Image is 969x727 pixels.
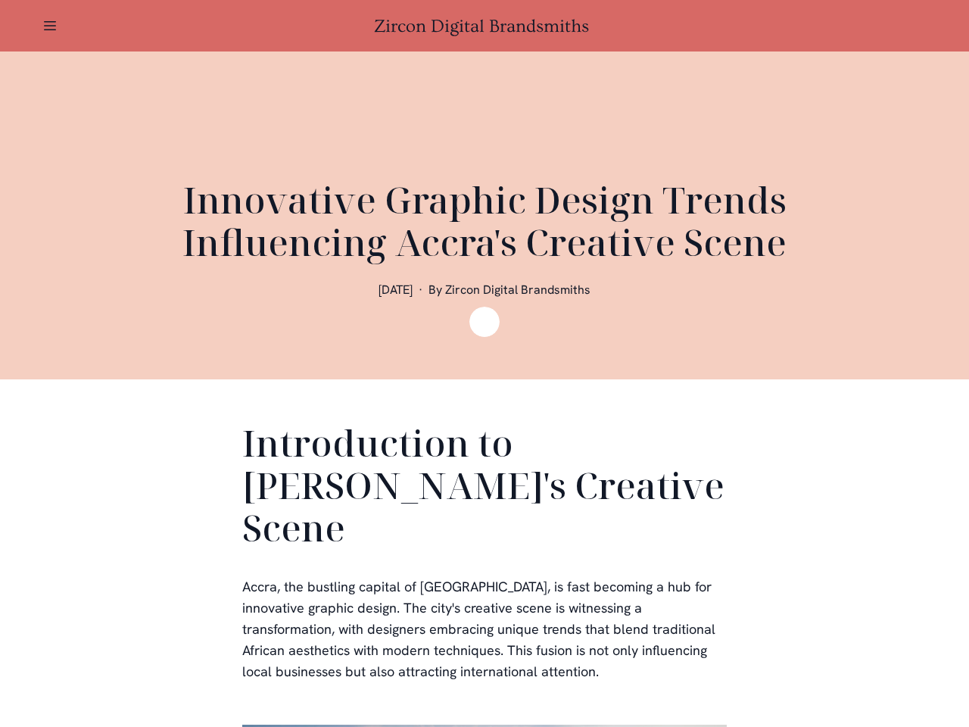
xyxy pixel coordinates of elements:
[428,282,590,298] span: By Zircon Digital Brandsmiths
[379,282,413,298] span: [DATE]
[419,282,422,298] span: ·
[121,179,848,264] h1: Innovative Graphic Design Trends Influencing Accra's Creative Scene
[469,307,500,337] img: Zircon Digital Brandsmiths
[374,16,595,36] a: Zircon Digital Brandsmiths
[242,422,727,555] h2: Introduction to [PERSON_NAME]'s Creative Scene
[242,576,727,682] p: Accra, the bustling capital of [GEOGRAPHIC_DATA], is fast becoming a hub for innovative graphic d...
